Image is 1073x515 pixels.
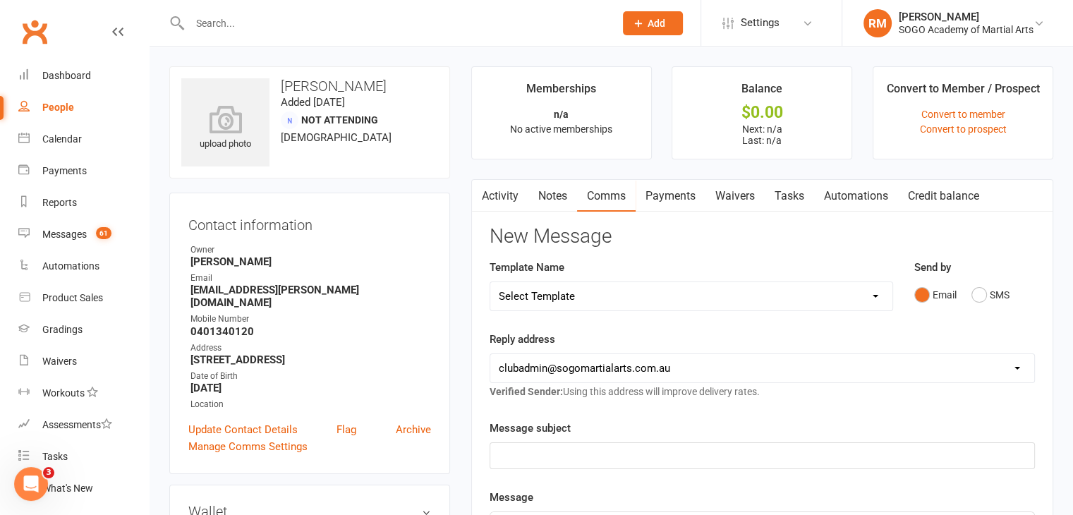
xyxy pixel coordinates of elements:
a: Product Sales [18,282,149,314]
a: Tasks [765,180,814,212]
a: Archive [396,421,431,438]
a: Notes [528,180,577,212]
a: Automations [18,250,149,282]
span: No active memberships [510,123,612,135]
div: Payments [42,165,87,176]
span: 61 [96,227,111,239]
div: Balance [741,80,782,105]
button: Email [914,281,957,308]
a: Credit balance [898,180,989,212]
div: $0.00 [685,105,839,120]
a: Payments [636,180,705,212]
h3: Contact information [188,212,431,233]
div: What's New [42,483,93,494]
span: 3 [43,467,54,478]
label: Send by [914,259,951,276]
h3: New Message [490,226,1035,248]
div: Date of Birth [190,370,431,383]
time: Added [DATE] [281,96,345,109]
div: Address [190,341,431,355]
a: Assessments [18,409,149,441]
strong: 0401340120 [190,325,431,338]
div: Mobile Number [190,313,431,326]
div: Messages [42,229,87,240]
span: Not Attending [301,114,378,126]
a: Reports [18,187,149,219]
a: Activity [472,180,528,212]
div: Product Sales [42,292,103,303]
div: Assessments [42,419,112,430]
button: SMS [971,281,1010,308]
a: Tasks [18,441,149,473]
label: Message [490,489,533,506]
a: Update Contact Details [188,421,298,438]
a: Calendar [18,123,149,155]
div: Email [190,272,431,285]
div: SOGO Academy of Martial Arts [899,23,1033,36]
div: Gradings [42,324,83,335]
div: upload photo [181,105,269,152]
iframe: Intercom live chat [14,467,48,501]
a: Workouts [18,377,149,409]
div: [PERSON_NAME] [899,11,1033,23]
a: Waivers [705,180,765,212]
div: RM [863,9,892,37]
button: Add [623,11,683,35]
strong: [PERSON_NAME] [190,255,431,268]
span: Using this address will improve delivery rates. [490,386,760,397]
input: Search... [186,13,605,33]
a: Dashboard [18,60,149,92]
a: Flag [337,421,356,438]
a: People [18,92,149,123]
span: [DEMOGRAPHIC_DATA] [281,131,392,144]
div: Reports [42,197,77,208]
a: Messages 61 [18,219,149,250]
div: Owner [190,243,431,257]
div: Waivers [42,356,77,367]
label: Message subject [490,420,571,437]
a: What's New [18,473,149,504]
p: Next: n/a Last: n/a [685,123,839,146]
strong: n/a [554,109,569,120]
a: Comms [577,180,636,212]
div: Location [190,398,431,411]
a: Payments [18,155,149,187]
div: Tasks [42,451,68,462]
div: People [42,102,74,113]
a: Convert to member [921,109,1005,120]
div: Automations [42,260,99,272]
a: Manage Comms Settings [188,438,308,455]
h3: [PERSON_NAME] [181,78,438,94]
div: Workouts [42,387,85,399]
a: Waivers [18,346,149,377]
span: Add [648,18,665,29]
strong: [EMAIL_ADDRESS][PERSON_NAME][DOMAIN_NAME] [190,284,431,309]
a: Convert to prospect [920,123,1007,135]
a: Automations [814,180,898,212]
a: Clubworx [17,14,52,49]
span: Settings [741,7,780,39]
div: Calendar [42,133,82,145]
label: Template Name [490,259,564,276]
div: Dashboard [42,70,91,81]
strong: Verified Sender: [490,386,563,397]
div: Memberships [526,80,596,105]
strong: [STREET_ADDRESS] [190,353,431,366]
label: Reply address [490,331,555,348]
a: Gradings [18,314,149,346]
div: Convert to Member / Prospect [887,80,1040,105]
strong: [DATE] [190,382,431,394]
